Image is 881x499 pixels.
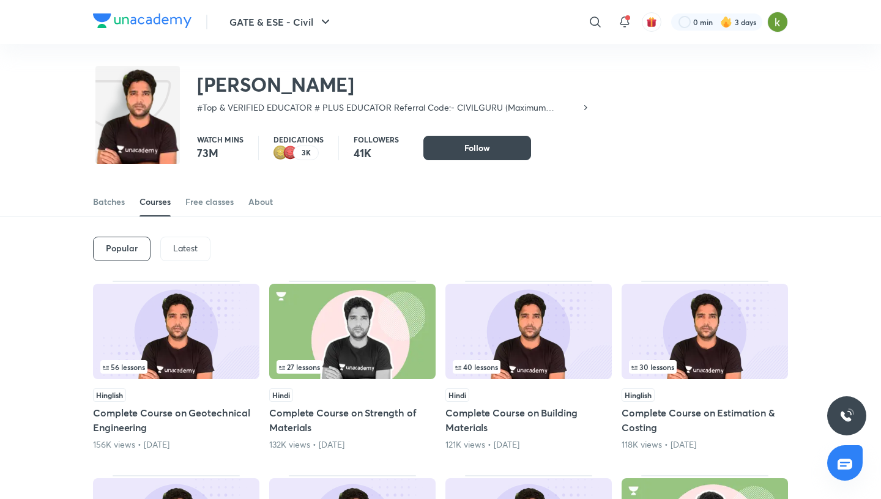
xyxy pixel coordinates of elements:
[93,405,259,435] h5: Complete Course on Geotechnical Engineering
[445,284,612,379] img: Thumbnail
[622,405,788,435] h5: Complete Course on Estimation & Costing
[622,438,788,451] div: 118K views • 3 years ago
[197,136,243,143] p: Watch mins
[445,388,469,402] span: Hindi
[445,405,612,435] h5: Complete Course on Building Materials
[767,12,788,32] img: Piyush raj
[646,17,657,28] img: avatar
[93,438,259,451] div: 156K views • 2 years ago
[185,196,234,208] div: Free classes
[93,187,125,216] a: Batches
[100,360,252,374] div: infocontainer
[197,102,581,114] p: #Top & VERIFIED EDUCATOR # PLUS EDUCATOR Referral Code:- CIVILGURU (Maximum discount)
[283,146,298,160] img: educator badge1
[269,438,436,451] div: 132K views • 4 years ago
[464,142,490,154] span: Follow
[106,243,138,253] h6: Popular
[631,363,674,371] span: 30 lessons
[629,360,781,374] div: left
[93,13,191,31] a: Company Logo
[93,13,191,28] img: Company Logo
[197,146,243,160] p: 73M
[100,360,252,374] div: infosection
[269,388,293,402] span: Hindi
[302,149,311,157] p: 3K
[453,360,604,374] div: left
[185,187,234,216] a: Free classes
[629,360,781,374] div: infosection
[197,72,590,97] h2: [PERSON_NAME]
[173,243,198,253] p: Latest
[354,136,399,143] p: Followers
[95,68,180,168] img: class
[248,196,273,208] div: About
[269,281,436,451] div: Complete Course on Strength of Materials
[103,363,145,371] span: 56 lessons
[622,284,788,379] img: Thumbnail
[273,136,324,143] p: Dedications
[629,360,781,374] div: infocontainer
[93,284,259,379] img: Thumbnail
[622,281,788,451] div: Complete Course on Estimation & Costing
[100,360,252,374] div: left
[839,408,854,423] img: ttu
[279,363,320,371] span: 27 lessons
[720,16,732,28] img: streak
[139,196,171,208] div: Courses
[277,360,428,374] div: infocontainer
[453,360,604,374] div: infosection
[642,12,661,32] button: avatar
[423,136,531,160] button: Follow
[354,146,399,160] p: 41K
[248,187,273,216] a: About
[622,388,655,402] span: Hinglish
[93,196,125,208] div: Batches
[269,405,436,435] h5: Complete Course on Strength of Materials
[453,360,604,374] div: infocontainer
[445,438,612,451] div: 121K views • 3 years ago
[455,363,498,371] span: 40 lessons
[93,281,259,451] div: Complete Course on Geotechnical Engineering
[277,360,428,374] div: left
[139,187,171,216] a: Courses
[222,10,340,34] button: GATE & ESE - Civil
[273,146,288,160] img: educator badge2
[445,281,612,451] div: Complete Course on Building Materials
[93,388,126,402] span: Hinglish
[269,284,436,379] img: Thumbnail
[277,360,428,374] div: infosection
